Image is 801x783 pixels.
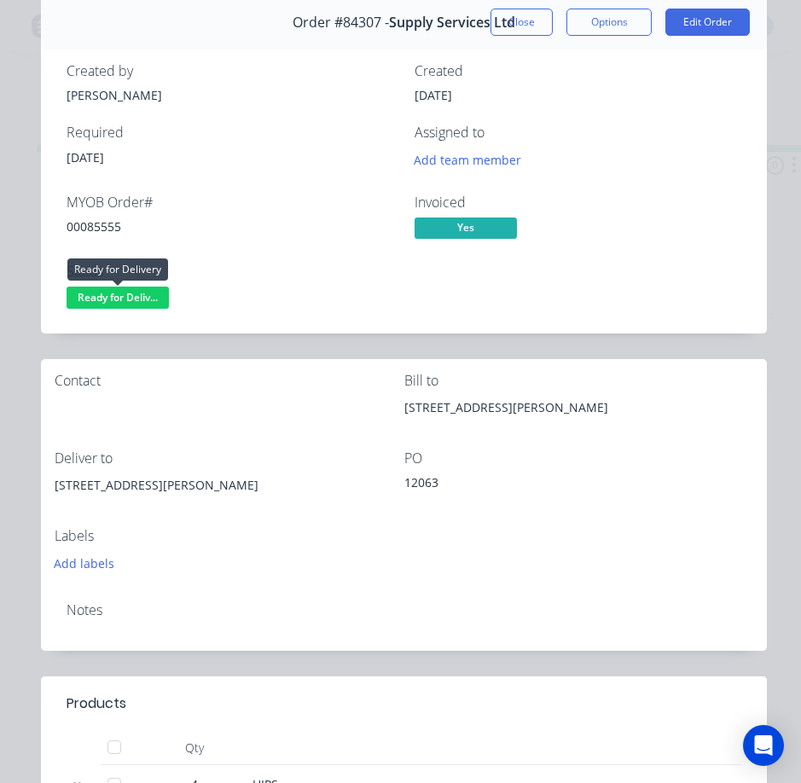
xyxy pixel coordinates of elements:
[67,602,741,618] div: Notes
[404,373,754,389] div: Bill to
[404,396,754,450] div: [STREET_ADDRESS][PERSON_NAME]
[55,528,404,544] div: Labels
[743,725,784,766] div: Open Intercom Messenger
[404,450,754,467] div: PO
[415,194,742,211] div: Invoiced
[67,125,394,141] div: Required
[67,63,394,79] div: Created by
[67,86,394,104] div: [PERSON_NAME]
[389,14,515,31] span: Supply Services Ltd
[55,450,404,467] div: Deliver to
[67,217,394,235] div: 00085555
[566,9,652,36] button: Options
[415,87,452,103] span: [DATE]
[665,9,750,36] button: Edit Order
[490,9,553,36] button: Close
[67,287,169,312] button: Ready for Deliv...
[67,149,104,165] span: [DATE]
[415,217,517,239] span: Yes
[67,194,394,211] div: MYOB Order #
[67,287,169,308] span: Ready for Deliv...
[415,63,742,79] div: Created
[45,551,124,574] button: Add labels
[415,148,531,171] button: Add team member
[55,473,404,528] div: [STREET_ADDRESS][PERSON_NAME]
[55,473,404,497] div: [STREET_ADDRESS][PERSON_NAME]
[404,396,754,420] div: [STREET_ADDRESS][PERSON_NAME]
[404,473,618,497] div: 12063
[404,148,530,171] button: Add team member
[293,14,389,31] span: Order #84307 -
[67,693,126,714] div: Products
[55,373,404,389] div: Contact
[67,264,394,280] div: Status
[67,258,168,281] div: Ready for Delivery
[415,125,742,141] div: Assigned to
[143,731,246,765] div: Qty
